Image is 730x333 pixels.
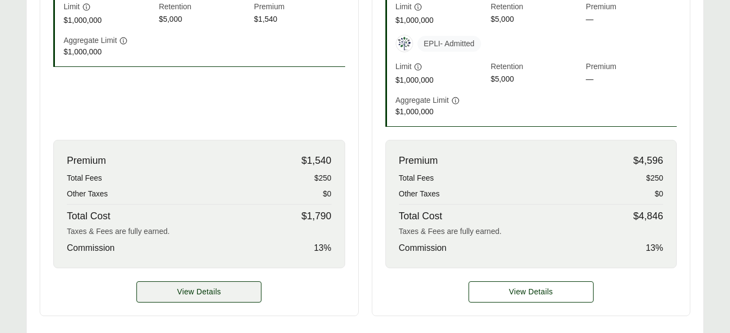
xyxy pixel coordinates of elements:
[399,242,447,255] span: Commission
[254,1,345,14] span: Premium
[491,61,582,73] span: Retention
[399,188,440,200] span: Other Taxes
[67,226,332,237] div: Taxes & Fees are fully earned.
[399,153,438,168] span: Premium
[136,281,261,303] button: View Details
[136,281,261,303] a: CFC Cyber details
[177,286,221,298] span: View Details
[491,73,582,86] span: $5,000
[491,14,582,26] span: $5,000
[399,226,664,237] div: Taxes & Fees are fully earned.
[64,15,154,26] span: $1,000,000
[586,61,677,73] span: Premium
[314,172,331,184] span: $250
[301,153,331,168] span: $1,540
[67,172,102,184] span: Total Fees
[396,61,412,72] span: Limit
[396,1,412,13] span: Limit
[646,172,663,184] span: $250
[64,46,154,58] span: $1,000,000
[646,242,663,255] span: 13 %
[301,209,331,224] span: $1,790
[633,153,663,168] span: $4,596
[396,75,486,86] span: $1,000,000
[396,35,413,52] img: Berkley Management Protection
[491,1,582,14] span: Retention
[399,209,442,224] span: Total Cost
[396,106,486,118] span: $1,000,000
[323,188,332,200] span: $0
[469,281,594,303] button: View Details
[64,35,117,46] span: Aggregate Limit
[67,153,106,168] span: Premium
[159,1,249,14] span: Retention
[586,14,677,26] span: —
[586,1,677,14] span: Premium
[314,242,331,255] span: 13 %
[469,281,594,303] a: BerkleyMP EPL/Crime details
[396,15,486,26] span: $1,000,000
[396,95,449,106] span: Aggregate Limit
[254,14,345,26] span: $1,540
[67,209,110,224] span: Total Cost
[67,242,115,255] span: Commission
[399,172,434,184] span: Total Fees
[67,188,108,200] span: Other Taxes
[509,286,553,298] span: View Details
[159,14,249,26] span: $5,000
[64,1,80,13] span: Limit
[417,36,481,52] span: EPLI - Admitted
[586,73,677,86] span: —
[654,188,663,200] span: $0
[633,209,663,224] span: $4,846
